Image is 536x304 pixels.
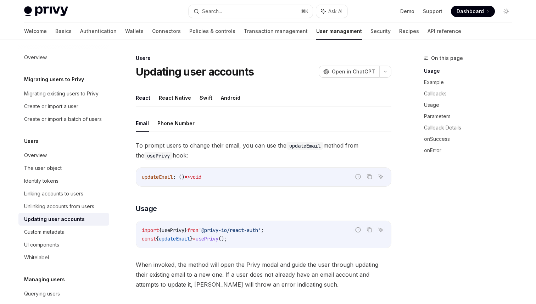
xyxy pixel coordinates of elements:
img: light logo [24,6,68,16]
span: { [159,227,162,233]
code: updateEmail [286,142,323,150]
a: User management [316,23,362,40]
div: Create or import a user [24,102,78,111]
span: from [187,227,199,233]
span: On this page [431,54,463,62]
a: Callbacks [424,88,518,99]
a: Identity tokens [18,175,109,187]
span: '@privy-io/react-auth' [199,227,261,233]
span: When invoked, the method will open the Privy modal and guide the user through updating their exis... [136,260,391,289]
div: Overview [24,53,47,62]
a: Callback Details [424,122,518,133]
a: Querying users [18,287,109,300]
span: updateEmail [159,236,190,242]
a: Usage [424,65,518,77]
h5: Users [24,137,39,145]
button: Android [221,89,240,106]
button: Search...⌘K [189,5,313,18]
button: Report incorrect code [353,172,363,181]
a: Demo [400,8,414,15]
div: Unlinking accounts from users [24,202,94,211]
code: usePrivy [144,152,173,160]
a: Basics [55,23,72,40]
div: Migrating existing users to Privy [24,89,99,98]
button: Ask AI [316,5,347,18]
span: import [142,227,159,233]
span: usePrivy [196,236,218,242]
button: Toggle dark mode [501,6,512,17]
button: Swift [200,89,212,106]
span: : () [173,174,184,180]
a: Authentication [80,23,117,40]
span: => [184,174,190,180]
span: { [156,236,159,242]
button: Ask AI [376,225,385,234]
a: Example [424,77,518,88]
span: Ask AI [328,8,342,15]
a: onSuccess [424,133,518,145]
h5: Migrating users to Privy [24,75,84,84]
div: Updating user accounts [24,215,85,223]
a: Create or import a batch of users [18,113,109,126]
a: Migrating existing users to Privy [18,87,109,100]
span: ; [261,227,264,233]
div: Search... [202,7,222,16]
a: Welcome [24,23,47,40]
div: Create or import a batch of users [24,115,102,123]
a: Usage [424,99,518,111]
button: Copy the contents from the code block [365,172,374,181]
a: UI components [18,238,109,251]
button: Copy the contents from the code block [365,225,374,234]
button: Ask AI [376,172,385,181]
span: void [190,174,201,180]
span: } [184,227,187,233]
span: updateEmail [142,174,173,180]
span: Dashboard [457,8,484,15]
h5: Managing users [24,275,65,284]
a: Overview [18,149,109,162]
button: Phone Number [157,115,195,132]
a: Parameters [424,111,518,122]
a: Transaction management [244,23,308,40]
span: To prompt users to change their email, you can use the method from the hook: [136,140,391,160]
a: Whitelabel [18,251,109,264]
a: Updating user accounts [18,213,109,226]
div: Querying users [24,289,60,298]
a: Policies & controls [189,23,235,40]
a: Support [423,8,442,15]
span: Open in ChatGPT [332,68,375,75]
a: Create or import a user [18,100,109,113]
span: = [193,236,196,242]
div: Custom metadata [24,228,65,236]
div: UI components [24,241,59,249]
a: Linking accounts to users [18,187,109,200]
a: Wallets [125,23,144,40]
button: Email [136,115,149,132]
a: Recipes [399,23,419,40]
div: The user object [24,164,62,172]
a: Custom metadata [18,226,109,238]
span: } [190,236,193,242]
a: The user object [18,162,109,175]
a: Security [370,23,391,40]
span: Usage [136,204,157,214]
button: Report incorrect code [353,225,363,234]
div: Overview [24,151,47,160]
a: Unlinking accounts from users [18,200,109,213]
h1: Updating user accounts [136,65,254,78]
div: Linking accounts to users [24,189,83,198]
div: Whitelabel [24,253,49,262]
span: usePrivy [162,227,184,233]
div: Users [136,55,391,62]
a: Dashboard [451,6,495,17]
a: Overview [18,51,109,64]
button: React Native [159,89,191,106]
a: onError [424,145,518,156]
a: API reference [428,23,461,40]
button: React [136,89,150,106]
span: ⌘ K [301,9,308,14]
span: (); [218,236,227,242]
button: Open in ChatGPT [319,66,379,78]
a: Connectors [152,23,181,40]
span: const [142,236,156,242]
